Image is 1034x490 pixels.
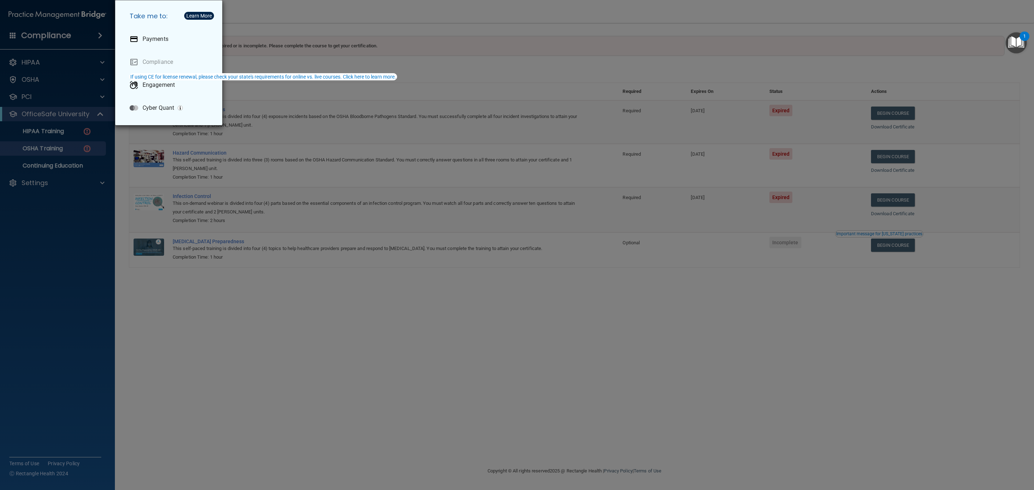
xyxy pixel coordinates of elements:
iframe: Drift Widget Chat Controller [998,440,1025,468]
button: Learn More [184,12,214,20]
p: Cyber Quant [143,104,174,112]
iframe: Drift Widget Chat Window [886,229,1030,445]
button: Open Resource Center, 1 new notification [1006,32,1027,53]
a: Engagement [124,75,216,95]
p: Payments [143,36,168,43]
div: Learn More [186,13,212,18]
p: Engagement [143,81,175,89]
a: Cyber Quant [124,98,216,118]
h5: Take me to: [124,6,216,26]
a: Compliance [124,52,216,72]
div: 1 [1023,36,1026,46]
a: Payments [124,29,216,49]
button: If using CE for license renewal, please check your state's requirements for online vs. live cours... [129,73,397,80]
div: If using CE for license renewal, please check your state's requirements for online vs. live cours... [130,74,396,79]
